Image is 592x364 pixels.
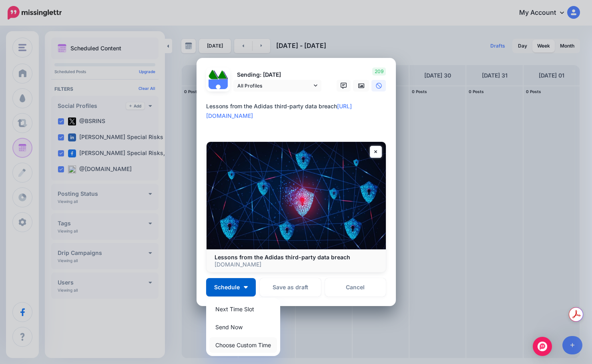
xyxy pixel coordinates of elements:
[260,278,321,296] button: Save as draft
[214,284,240,290] span: Schedule
[206,278,256,296] button: Schedule
[209,337,277,353] a: Choose Custom Time
[233,80,321,91] a: All Profiles
[209,301,277,317] a: Next Time Slot
[215,254,350,261] b: Lessons from the Adidas third-party data breach
[218,70,228,80] img: 1Q3z5d12-75797.jpg
[244,286,248,288] img: arrow-down-white.png
[533,337,552,356] div: Open Intercom Messenger
[206,298,280,356] div: Schedule
[209,80,228,99] img: user_default_image.png
[325,278,386,296] a: Cancel
[209,319,277,335] a: Send Now
[207,142,386,249] img: Lessons from the Adidas third-party data breach
[215,261,378,268] p: [DOMAIN_NAME]
[206,101,390,121] div: Lessons from the Adidas third-party data breach
[233,70,321,80] p: Sending: [DATE]
[372,68,386,76] span: 209
[209,70,218,80] img: 379531_475505335829751_837246864_n-bsa122537.jpg
[237,82,312,90] span: All Profiles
